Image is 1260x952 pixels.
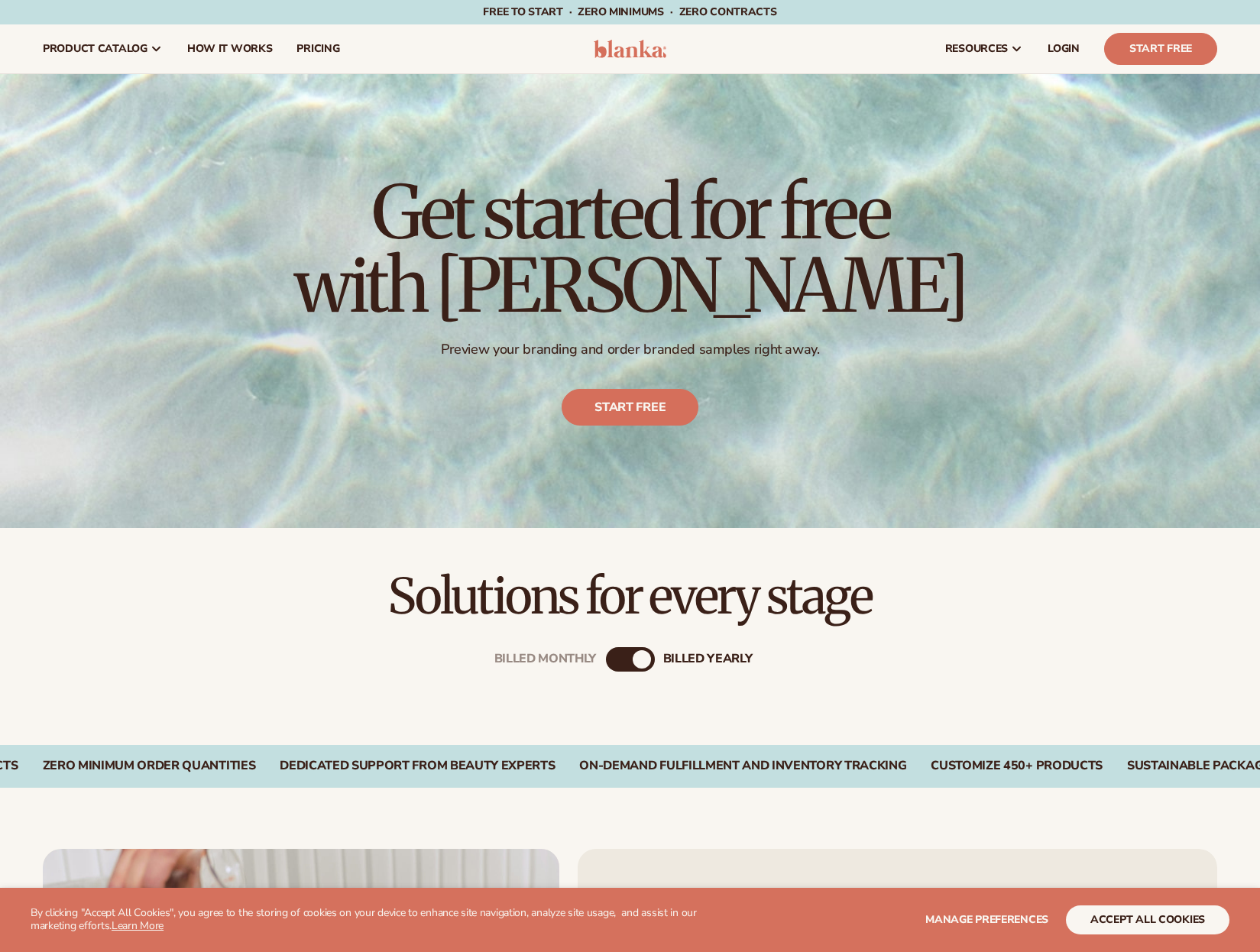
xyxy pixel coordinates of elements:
[663,652,753,666] div: billed Yearly
[494,652,597,666] div: Billed Monthly
[31,24,175,73] a: product catalog
[1066,905,1229,934] button: accept all cookies
[31,907,727,933] p: By clicking "Accept All Cookies", you agree to the storing of cookies on your device to enhance s...
[175,24,285,73] a: How It Works
[1048,43,1080,55] span: LOGIN
[284,24,351,73] a: pricing
[1104,33,1217,65] a: Start Free
[925,905,1048,934] button: Manage preferences
[296,43,339,55] span: pricing
[43,571,1217,622] h2: Solutions for every stage
[187,43,273,55] span: How It Works
[579,759,906,773] div: On-Demand Fulfillment and Inventory Tracking
[112,918,164,933] a: Learn More
[43,759,256,773] div: Zero Minimum Order QuantitieS
[931,759,1103,773] div: CUSTOMIZE 450+ PRODUCTS
[594,40,666,58] img: logo
[945,43,1008,55] span: resources
[280,759,555,773] div: Dedicated Support From Beauty Experts
[294,176,967,322] h1: Get started for free with [PERSON_NAME]
[483,5,776,19] span: Free to start · ZERO minimums · ZERO contracts
[933,24,1035,73] a: resources
[43,43,147,55] span: product catalog
[1035,24,1092,73] a: LOGIN
[294,341,967,358] p: Preview your branding and order branded samples right away.
[562,390,698,426] a: Start free
[925,912,1048,927] span: Manage preferences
